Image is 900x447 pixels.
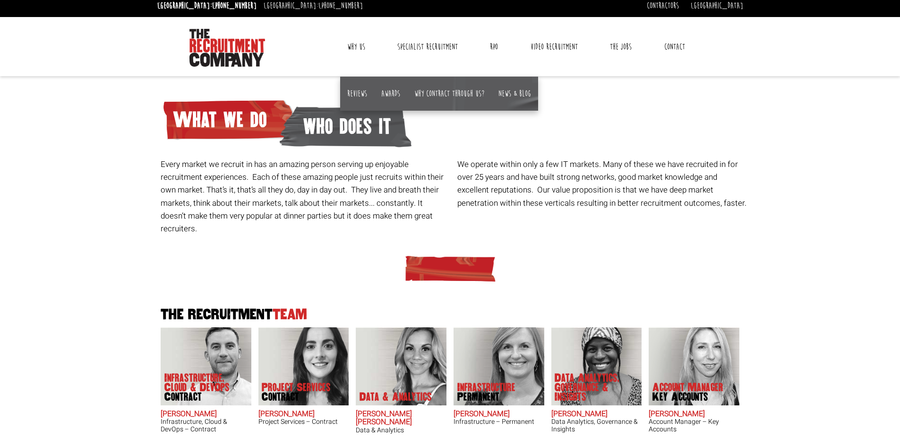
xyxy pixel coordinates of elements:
[157,307,743,322] h2: The Recruitment
[356,427,446,434] h3: Data & Analytics
[189,29,265,67] img: The Recruitment Company
[649,418,739,433] h3: Account Manager – Key Accounts
[356,327,446,405] img: Anna-Maria Julie does Data & Analytics
[457,158,747,210] p: We operate within only a few IT markets. Many of these we have recruited in for over 25 years and...
[161,418,251,433] h3: Infrastructure, Cloud & DevOps – Contract
[498,88,531,99] a: News & Blog
[555,373,630,402] p: Data Analytics, Governance & Insights
[457,392,515,402] span: Permanent
[258,410,349,419] h2: [PERSON_NAME]
[262,383,331,402] p: Project Services
[340,35,372,59] a: Why Us
[390,35,465,59] a: Specialist Recruitment
[652,392,723,402] span: Key Accounts
[161,327,251,405] img: Adam Eshet does Infrastructure, Cloud & DevOps Contract
[652,383,723,402] p: Account Manager
[318,0,363,11] a: [PHONE_NUMBER]
[603,35,639,59] a: The Jobs
[457,383,515,402] p: Infrastructure
[454,418,544,425] h3: Infrastructure – Permanent
[454,327,544,405] img: Amanda Evans's Our Infrastructure Permanent
[161,410,251,419] h2: [PERSON_NAME]
[551,418,642,433] h3: Data Analytics, Governance & Insights
[164,392,240,402] span: Contract
[551,410,642,419] h2: [PERSON_NAME]
[258,327,349,405] img: Claire Sheerin does Project Services Contract
[262,392,331,402] span: Contract
[454,410,544,419] h2: [PERSON_NAME]
[657,35,692,59] a: Contact
[258,418,349,425] h3: Project Services – Contract
[381,88,400,99] a: Awards
[360,392,432,402] p: Data & Analytics
[164,373,240,402] p: Infrastructure, Cloud & DevOps
[649,410,739,419] h2: [PERSON_NAME]
[483,35,505,59] a: RPO
[745,197,746,209] span: .
[414,88,484,99] a: Why contract through us?
[161,158,450,235] p: Every market we recruit in has an amazing person serving up enjoyable recruitment experiences. Ea...
[347,88,367,99] a: Reviews
[356,410,446,427] h2: [PERSON_NAME] [PERSON_NAME]
[273,307,307,322] span: Team
[212,0,257,11] a: [PHONE_NUMBER]
[523,35,585,59] a: Video Recruitment
[649,327,739,405] img: Frankie Gaffney's our Account Manager Key Accounts
[647,0,679,11] a: Contractors
[691,0,743,11] a: [GEOGRAPHIC_DATA]
[551,327,642,405] img: Chipo Riva does Data Analytics, Governance & Insights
